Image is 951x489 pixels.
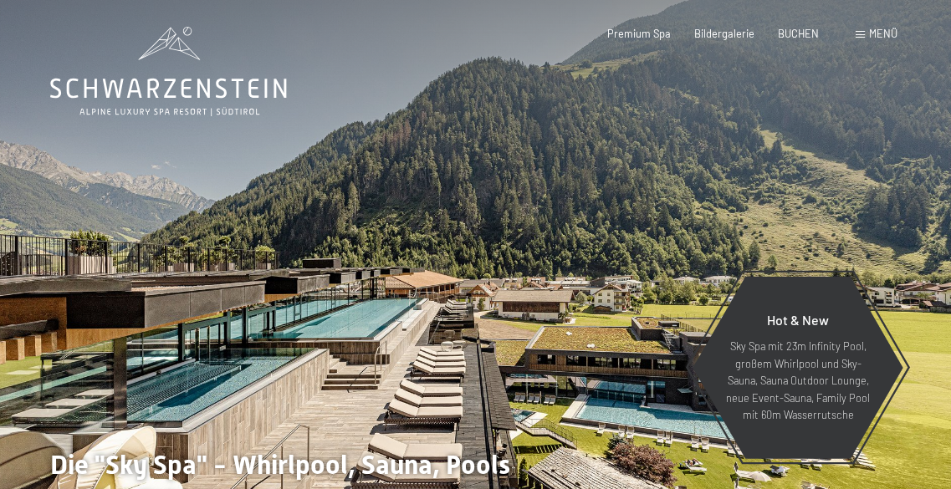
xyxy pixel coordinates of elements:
a: Bildergalerie [694,27,754,40]
span: Hot & New [767,312,829,328]
span: Menü [869,27,897,40]
a: BUCHEN [778,27,819,40]
a: Hot & New Sky Spa mit 23m Infinity Pool, großem Whirlpool und Sky-Sauna, Sauna Outdoor Lounge, ne... [692,276,904,460]
a: Premium Spa [607,27,671,40]
p: Sky Spa mit 23m Infinity Pool, großem Whirlpool und Sky-Sauna, Sauna Outdoor Lounge, neue Event-S... [725,338,871,423]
